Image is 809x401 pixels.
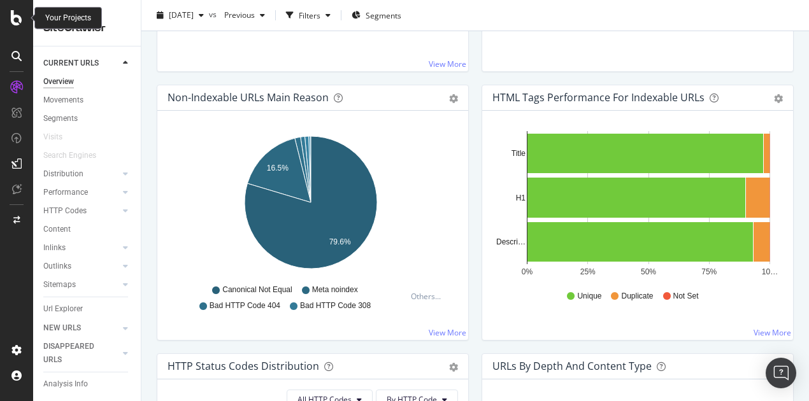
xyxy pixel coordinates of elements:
span: Not Set [673,291,699,302]
div: Analysis Info [43,377,88,391]
div: gear [449,363,458,372]
span: Bad HTTP Code 308 [300,300,371,311]
div: Search Engines [43,149,96,162]
button: Filters [281,5,336,25]
div: Performance [43,186,88,199]
text: H1 [516,193,526,202]
a: Segments [43,112,132,125]
a: Sitemaps [43,278,119,292]
text: Descri… [496,237,526,246]
div: Sitemaps [43,278,76,292]
a: Overview [43,75,132,88]
a: Url Explorer [43,302,132,316]
text: 75% [701,267,717,276]
a: HTTP Codes [43,204,119,218]
text: 10… [762,267,778,276]
span: Previous [219,10,255,20]
div: Others... [411,291,447,302]
span: Meta noindex [312,285,358,295]
div: Your Projects [45,13,91,24]
div: gear [774,94,783,103]
text: 16.5% [267,164,289,172]
a: View More [429,327,466,338]
div: gear [449,94,458,103]
text: 25% [580,267,596,276]
div: Non-Indexable URLs Main Reason [168,91,329,104]
span: Bad HTTP Code 404 [210,300,280,311]
a: Search Engines [43,149,109,162]
div: Segments [43,112,78,125]
text: 50% [641,267,656,276]
div: Outlinks [43,260,71,273]
div: Content [43,223,71,236]
div: Filters [299,10,320,20]
div: URLs by Depth and Content Type [492,360,652,372]
a: Inlinks [43,241,119,255]
div: HTTP Codes [43,204,87,218]
a: Content [43,223,132,236]
a: View More [429,59,466,69]
a: Visits [43,130,75,144]
span: Canonical Not Equal [222,285,292,295]
button: [DATE] [152,5,209,25]
text: 0% [522,267,533,276]
a: Movements [43,94,132,107]
span: Segments [366,10,401,20]
span: vs [209,8,219,19]
div: Distribution [43,167,83,181]
div: Visits [43,130,62,144]
a: CURRENT URLS [43,57,119,70]
button: Previous [219,5,270,25]
div: Movements [43,94,83,107]
div: Url Explorer [43,302,83,316]
span: 2025 Oct. 1st [169,10,194,20]
text: 79.6% [329,237,351,246]
div: NEW URLS [43,321,81,335]
div: DISAPPEARED URLS [43,340,108,367]
a: View More [754,327,791,338]
div: CURRENT URLS [43,57,99,70]
div: Inlinks [43,241,66,255]
span: Unique [577,291,601,302]
div: HTTP Status Codes Distribution [168,360,319,372]
text: Title [512,149,526,158]
svg: A chart. [492,131,778,279]
div: HTML Tags Performance for Indexable URLs [492,91,705,104]
a: Distribution [43,167,119,181]
span: Duplicate [621,291,653,302]
svg: A chart. [168,131,454,279]
a: Analysis Info [43,377,132,391]
div: Overview [43,75,74,88]
a: DISAPPEARED URLS [43,340,119,367]
a: Performance [43,186,119,199]
div: Open Intercom Messenger [766,358,796,388]
button: Segments [347,5,406,25]
a: NEW URLS [43,321,119,335]
a: Outlinks [43,260,119,273]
